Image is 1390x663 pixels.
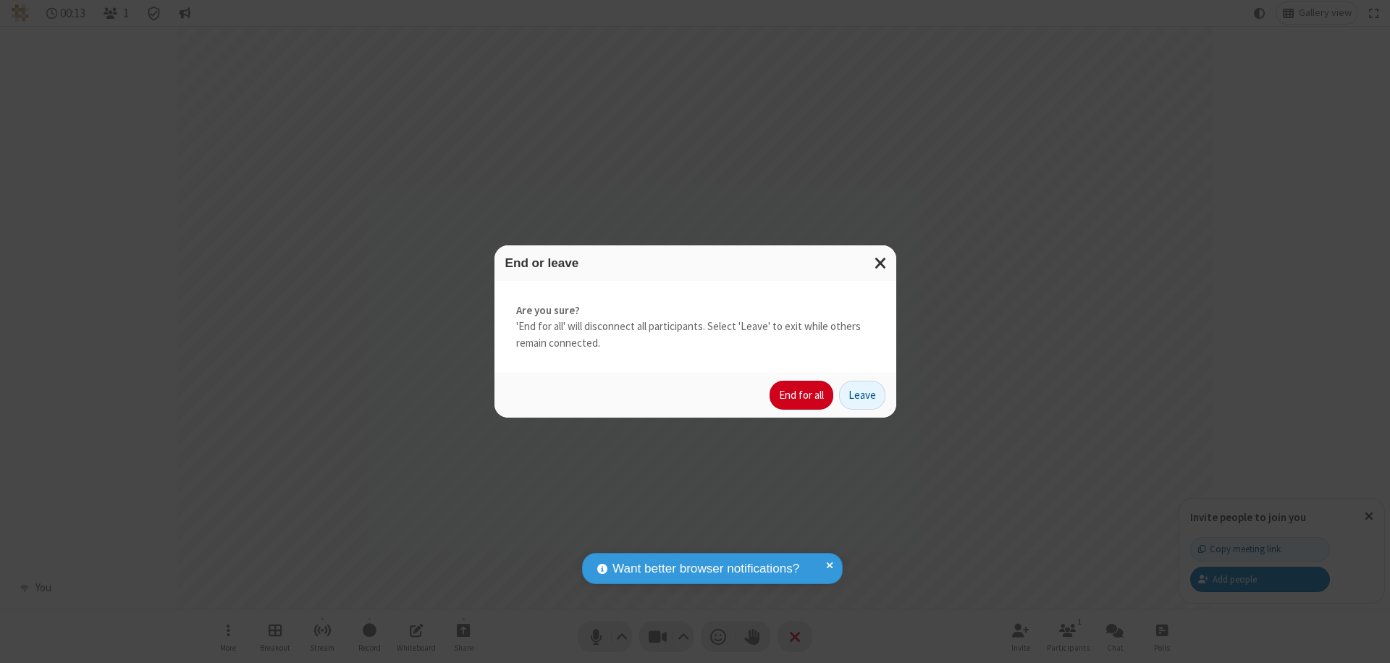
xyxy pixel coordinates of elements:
span: Want better browser notifications? [612,559,799,578]
button: Leave [839,381,885,410]
div: 'End for all' will disconnect all participants. Select 'Leave' to exit while others remain connec... [494,281,896,373]
button: End for all [770,381,833,410]
strong: Are you sure? [516,303,875,319]
button: Close modal [866,245,896,281]
h3: End or leave [505,256,885,270]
